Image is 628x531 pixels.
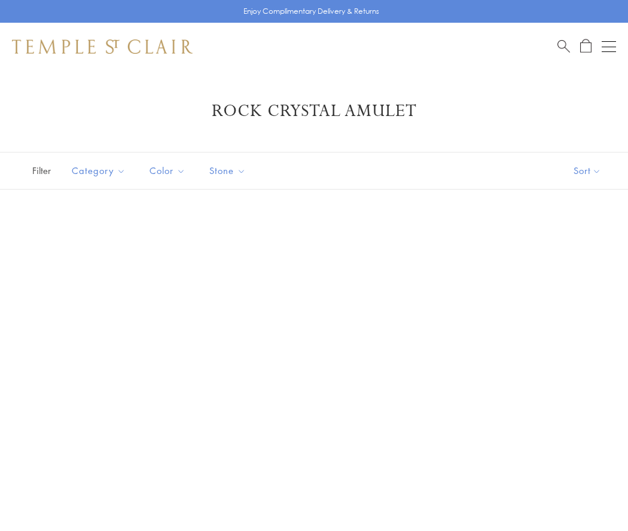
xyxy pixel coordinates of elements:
[30,100,598,122] h1: Rock Crystal Amulet
[66,163,135,178] span: Category
[602,39,616,54] button: Open navigation
[547,152,628,189] button: Show sort by
[200,157,255,184] button: Stone
[203,163,255,178] span: Stone
[557,39,570,54] a: Search
[243,5,379,17] p: Enjoy Complimentary Delivery & Returns
[12,39,193,54] img: Temple St. Clair
[144,163,194,178] span: Color
[141,157,194,184] button: Color
[63,157,135,184] button: Category
[580,39,592,54] a: Open Shopping Bag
